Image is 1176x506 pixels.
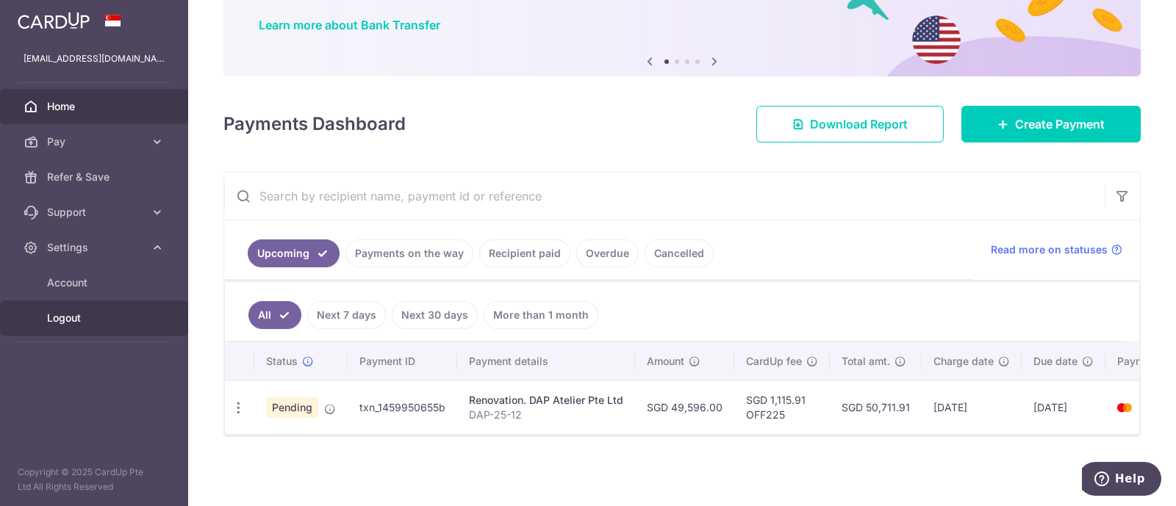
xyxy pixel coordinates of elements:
iframe: Opens a widget where you can find more information [1082,462,1161,499]
span: Pay [47,134,144,149]
a: Read more on statuses [991,242,1122,257]
p: [EMAIL_ADDRESS][DOMAIN_NAME] [24,51,165,66]
a: Next 30 days [392,301,478,329]
p: DAP-25-12 [469,408,623,422]
a: More than 1 month [484,301,598,329]
span: Read more on statuses [991,242,1108,257]
a: Learn more about Bank Transfer [259,18,440,32]
td: SGD 49,596.00 [635,380,734,434]
th: Payment ID [348,342,457,380]
span: Logout [47,311,144,325]
a: Overdue [576,239,639,267]
span: Due date [1033,354,1078,369]
span: Home [47,99,144,114]
span: Charge date [933,354,994,369]
span: Account [47,275,144,290]
span: Support [47,205,144,220]
span: Refer & Save [47,170,144,184]
span: Status [266,354,298,369]
td: SGD 1,115.91 OFF225 [734,380,830,434]
th: Payment details [457,342,635,380]
a: Next 7 days [307,301,386,329]
span: Create Payment [1015,115,1105,133]
a: Create Payment [961,106,1141,142]
span: Settings [47,240,144,255]
span: CardUp fee [746,354,802,369]
span: Total amt. [842,354,890,369]
td: [DATE] [1022,380,1105,434]
a: Recipient paid [479,239,570,267]
div: Renovation. DAP Atelier Pte Ltd [469,393,623,408]
input: Search by recipient name, payment id or reference [224,173,1105,220]
td: [DATE] [922,380,1022,434]
span: Download Report [810,115,908,133]
a: Download Report [756,106,944,142]
a: All [248,301,301,329]
span: Amount [647,354,684,369]
h4: Payments Dashboard [223,111,406,137]
a: Payments on the way [345,239,473,267]
td: SGD 50,711.91 [830,380,922,434]
td: txn_1459950655b [348,380,457,434]
span: Pending [266,397,318,418]
img: CardUp [18,12,90,29]
img: Bank Card [1110,399,1139,416]
a: Cancelled [645,239,714,267]
a: Upcoming [248,239,340,267]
